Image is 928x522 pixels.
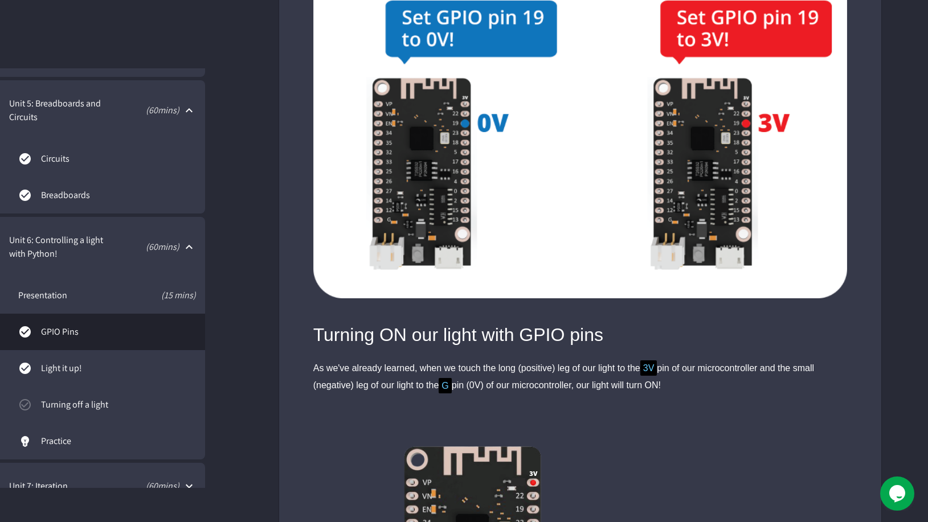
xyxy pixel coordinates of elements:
[313,321,847,348] div: Turning ON our light with GPIO pins
[9,233,116,261] span: Unit 6: Controlling a light with Python!
[41,434,196,448] span: Practice
[115,289,197,302] span: (15 mins)
[41,361,196,375] span: Light it up!
[41,325,196,339] span: GPIO Pins
[116,104,179,117] p: ( 60 mins)
[41,398,196,412] span: Turning off a light
[9,479,83,493] span: Unit 7: Iteration
[41,188,196,202] span: Breadboards
[313,360,847,395] div: As we've already learned, when we touch the long (positive) leg of our light to the pin of our mi...
[640,360,657,376] span: 3V
[9,97,110,124] span: Unit 5: Breadboards and Circuits
[439,378,451,393] span: G
[122,240,179,254] p: ( 60 mins)
[41,152,196,166] span: Circuits
[18,289,115,302] span: Presentation
[88,479,180,493] p: ( 60 mins)
[880,476,917,511] iframe: chat widget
